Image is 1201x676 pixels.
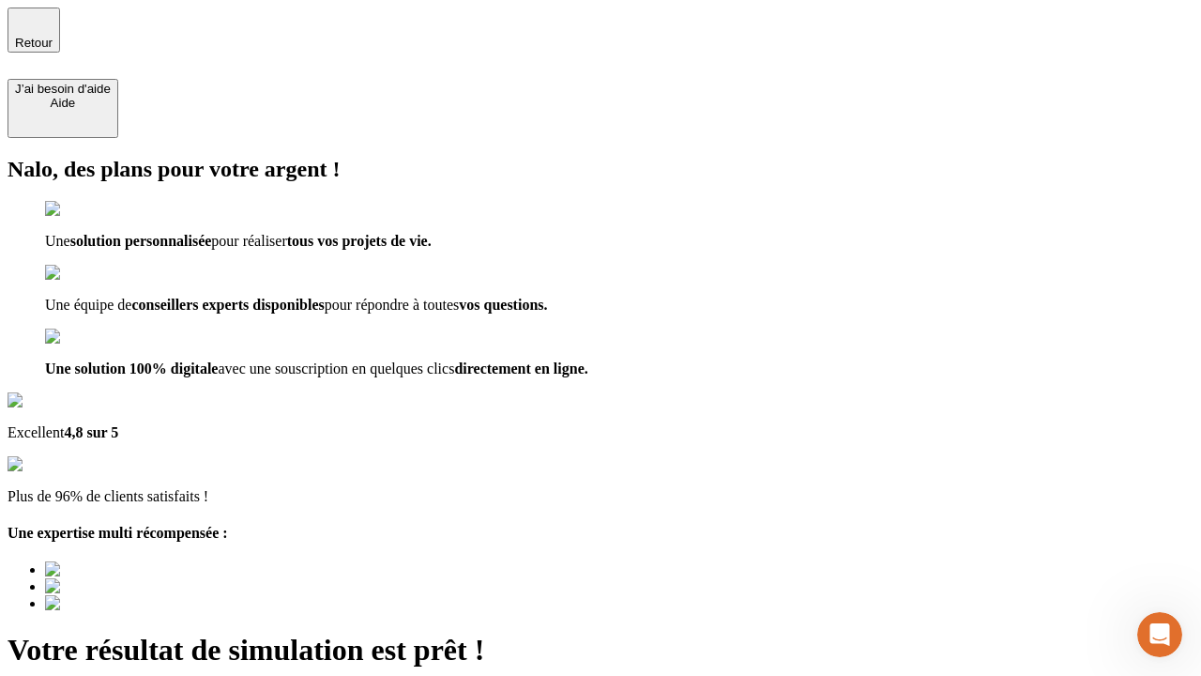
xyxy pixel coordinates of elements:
[8,79,118,138] button: J’ai besoin d'aideAide
[131,297,324,313] span: conseillers experts disponibles
[45,265,126,282] img: checkmark
[287,233,432,249] span: tous vos projets de vie.
[8,525,1193,542] h4: Une expertise multi récompensée :
[45,297,131,313] span: Une équipe de
[1137,612,1182,657] iframe: Intercom live chat
[8,8,60,53] button: Retour
[45,578,219,595] img: Best savings advice award
[8,424,64,440] span: Excellent
[45,561,219,578] img: Best savings advice award
[8,488,1193,505] p: Plus de 96% de clients satisfaits !
[45,201,126,218] img: checkmark
[64,424,118,440] span: 4,8 sur 5
[45,329,126,346] img: checkmark
[70,233,212,249] span: solution personnalisée
[15,36,53,50] span: Retour
[8,392,116,409] img: Google Review
[8,633,1193,668] h1: Votre résultat de simulation est prêt !
[15,82,111,96] div: J’ai besoin d'aide
[8,456,100,473] img: reviews stars
[45,595,219,612] img: Best savings advice award
[218,361,454,376] span: avec une souscription en quelques clics
[459,297,547,313] span: vos questions.
[45,361,218,376] span: Une solution 100% digitale
[454,361,587,376] span: directement en ligne.
[325,297,460,313] span: pour répondre à toutes
[15,96,111,110] div: Aide
[45,233,70,249] span: Une
[8,157,1193,182] h2: Nalo, des plans pour votre argent !
[211,233,286,249] span: pour réaliser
